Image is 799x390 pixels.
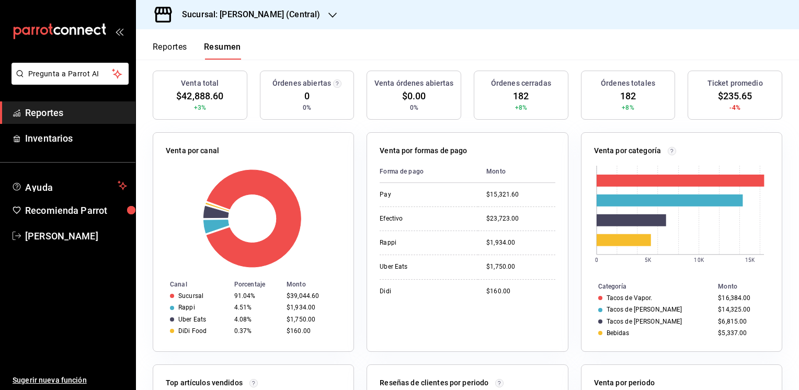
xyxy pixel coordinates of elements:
[718,294,765,302] div: $16,384.00
[745,257,755,263] text: 15K
[380,214,470,223] div: Efectivo
[178,292,203,300] div: Sucursal
[718,329,765,337] div: $5,337.00
[620,89,636,103] span: 182
[166,145,219,156] p: Venta por canal
[718,306,765,313] div: $14,325.00
[645,257,652,263] text: 5K
[25,106,127,120] span: Reportes
[25,131,127,145] span: Inventarios
[287,316,337,323] div: $1,750.00
[729,103,740,112] span: -4%
[174,8,320,21] h3: Sucursal: [PERSON_NAME] (Central)
[287,292,337,300] div: $39,044.60
[718,318,765,325] div: $6,815.00
[478,160,555,183] th: Monto
[380,190,470,199] div: Pay
[707,78,763,89] h3: Ticket promedio
[234,292,278,300] div: 91.04%
[607,329,630,337] div: Bebidas
[402,89,426,103] span: $0.00
[486,190,555,199] div: $15,321.60
[595,257,598,263] text: 0
[607,306,682,313] div: Tacos de [PERSON_NAME]
[287,304,337,311] div: $1,934.00
[607,318,682,325] div: Tacos de [PERSON_NAME]
[13,375,127,386] span: Sugerir nueva función
[230,279,282,290] th: Porcentaje
[303,103,311,112] span: 0%
[486,287,555,296] div: $160.00
[234,316,278,323] div: 4.08%
[374,78,454,89] h3: Venta órdenes abiertas
[622,103,634,112] span: +8%
[380,238,470,247] div: Rappi
[194,103,206,112] span: +3%
[486,262,555,271] div: $1,750.00
[234,327,278,335] div: 0.37%
[304,89,310,103] span: 0
[714,281,782,292] th: Monto
[694,257,704,263] text: 10K
[594,377,655,388] p: Venta por periodo
[410,103,418,112] span: 0%
[718,89,752,103] span: $235.65
[607,294,653,302] div: Tacos de Vapor.
[515,103,527,112] span: +8%
[25,203,127,217] span: Recomienda Parrot
[166,377,243,388] p: Top artículos vendidos
[25,229,127,243] span: [PERSON_NAME]
[380,377,488,388] p: Reseñas de clientes por periodo
[12,63,129,85] button: Pregunta a Parrot AI
[380,145,467,156] p: Venta por formas de pago
[380,160,478,183] th: Forma de pago
[178,304,195,311] div: Rappi
[178,316,206,323] div: Uber Eats
[601,78,655,89] h3: Órdenes totales
[7,76,129,87] a: Pregunta a Parrot AI
[272,78,331,89] h3: Órdenes abiertas
[176,89,223,103] span: $42,888.60
[581,281,714,292] th: Categoría
[513,89,529,103] span: 182
[115,27,123,36] button: open_drawer_menu
[594,145,661,156] p: Venta por categoría
[486,238,555,247] div: $1,934.00
[153,42,187,60] button: Reportes
[287,327,337,335] div: $160.00
[486,214,555,223] div: $23,723.00
[153,42,241,60] div: navigation tabs
[28,68,112,79] span: Pregunta a Parrot AI
[380,287,470,296] div: Didi
[491,78,551,89] h3: Órdenes cerradas
[153,279,230,290] th: Canal
[204,42,241,60] button: Resumen
[282,279,353,290] th: Monto
[380,262,470,271] div: Uber Eats
[178,327,207,335] div: DiDi Food
[181,78,219,89] h3: Venta total
[234,304,278,311] div: 4.51%
[25,179,113,192] span: Ayuda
